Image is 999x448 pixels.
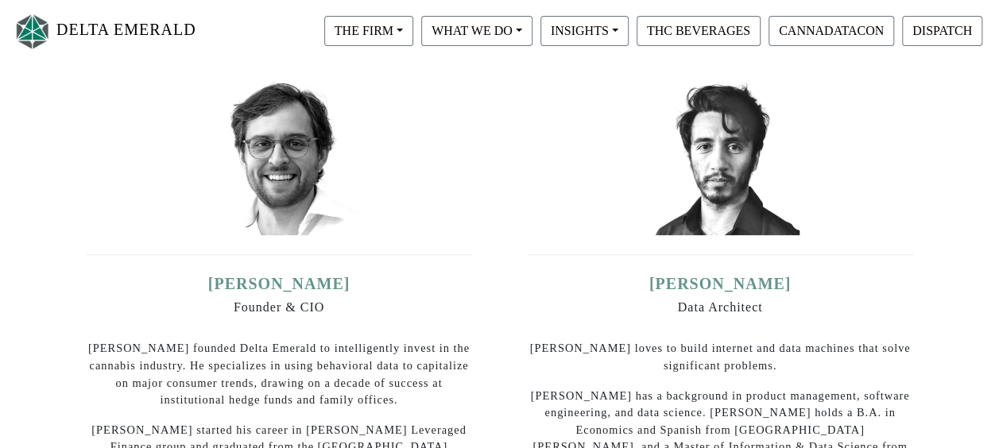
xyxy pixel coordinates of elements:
a: DELTA EMERALD [13,6,196,56]
button: WHAT WE DO [421,16,532,46]
img: Logo [13,10,52,52]
a: DISPATCH [898,23,986,37]
button: INSIGHTS [540,16,629,46]
h6: Founder & CIO [87,299,472,315]
a: [PERSON_NAME] [208,275,350,292]
img: ian [199,76,358,235]
p: [PERSON_NAME] founded Delta Emerald to intelligently invest in the cannabis industry. He speciali... [87,340,472,408]
button: THC BEVERAGES [637,16,761,46]
h6: Data Architect [528,299,913,315]
p: [PERSON_NAME] loves to build internet and data machines that solve significant problems. [528,340,913,374]
a: [PERSON_NAME] [649,275,792,292]
img: david [641,76,800,235]
button: DISPATCH [902,16,982,46]
a: THC BEVERAGES [633,23,765,37]
button: THE FIRM [324,16,413,46]
a: CANNADATACON [765,23,898,37]
button: CANNADATACON [769,16,894,46]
